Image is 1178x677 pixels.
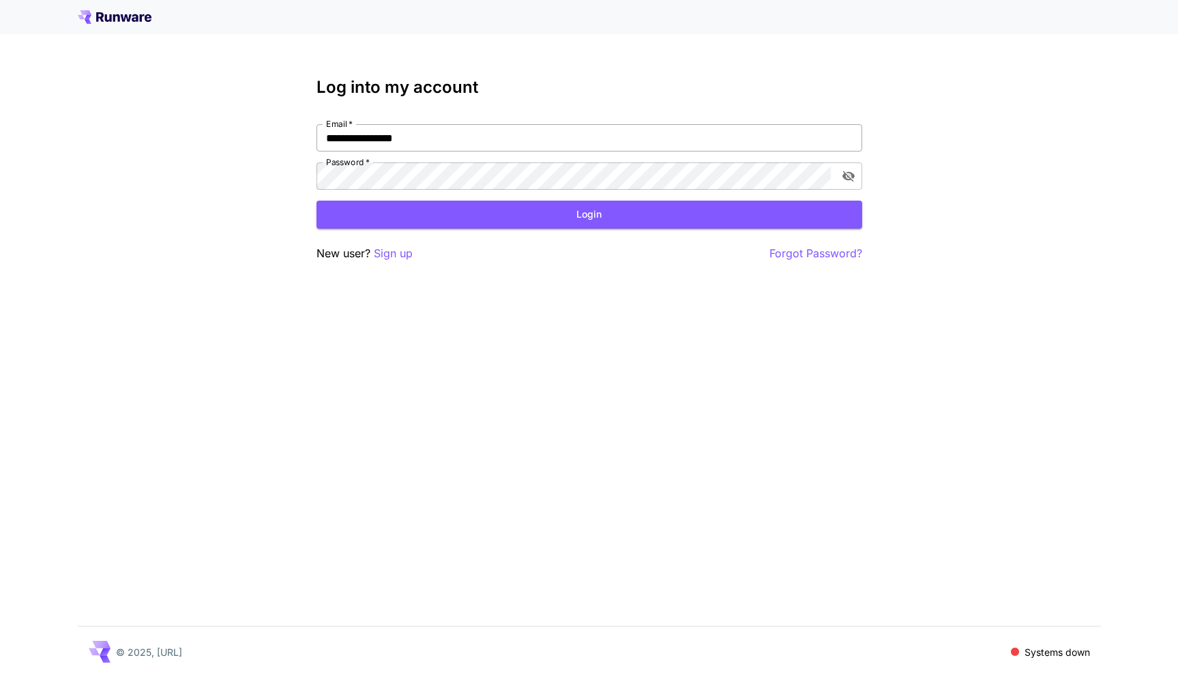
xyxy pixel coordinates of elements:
p: New user? [316,245,413,262]
p: Systems down [1025,645,1090,659]
label: Password [326,156,370,168]
p: © 2025, [URL] [116,645,182,659]
button: Forgot Password? [769,245,862,262]
button: toggle password visibility [836,164,861,188]
h3: Log into my account [316,78,862,97]
button: Sign up [374,245,413,262]
button: Login [316,201,862,229]
label: Email [326,118,353,130]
